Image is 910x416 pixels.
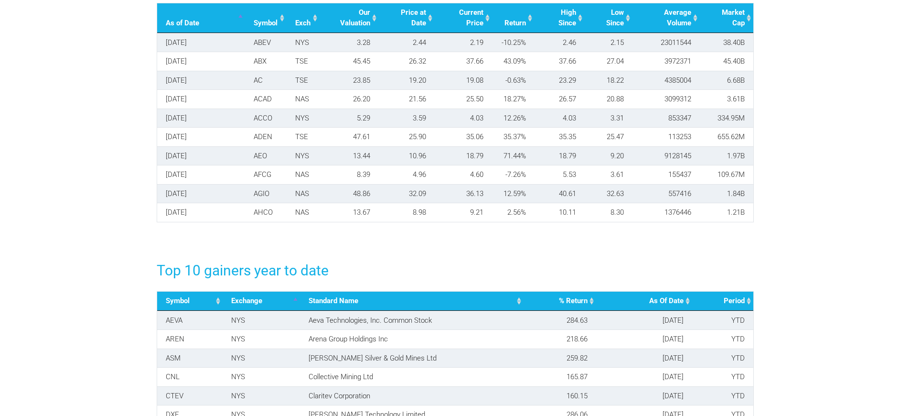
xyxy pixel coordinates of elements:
[585,146,633,165] td: 9.20
[632,184,699,203] td: 557416
[632,3,699,33] th: Average Volume: activate to sort column ascending
[300,329,524,349] td: Arena Group Holdings Inc
[157,165,245,184] td: [DATE]
[435,184,492,203] td: 36.13
[700,3,753,33] th: Market Cap: activate to sort column ascending
[157,146,245,165] td: [DATE]
[632,109,699,128] td: 853347
[692,386,753,405] td: YTD
[524,329,597,349] td: 218.66
[632,89,699,109] td: 3099312
[300,292,524,311] th: Standard Name: activate to sort column ascending
[435,127,492,146] td: 35.06
[157,203,245,222] td: [DATE]
[287,146,320,165] td: NYS
[585,165,633,184] td: 3.61
[700,127,753,146] td: 655.62M
[223,349,300,368] td: NYS
[535,146,585,165] td: 18.79
[379,165,434,184] td: 4.96
[287,109,320,128] td: NYS
[320,146,379,165] td: 13.44
[585,52,633,71] td: 27.04
[524,349,597,368] td: 259.82
[157,184,245,203] td: [DATE]
[435,33,492,52] td: 2.19
[524,386,597,405] td: 160.15
[585,184,633,203] td: 32.63
[435,203,492,222] td: 9.21
[245,52,287,71] td: ABX
[492,127,535,146] td: 35.37%
[492,165,535,184] td: -7.26%
[585,3,633,33] th: Low Since: activate to sort column ascending
[535,127,585,146] td: 35.35
[700,71,753,90] td: 6.68B
[700,33,753,52] td: 38.40B
[379,146,434,165] td: 10.96
[700,203,753,222] td: 1.21B
[535,52,585,71] td: 37.66
[492,184,535,203] td: 12.59%
[245,203,287,222] td: AHCO
[379,33,434,52] td: 2.44
[700,146,753,165] td: 1.97B
[632,203,699,222] td: 1376446
[287,203,320,222] td: NAS
[320,127,379,146] td: 47.61
[157,3,245,33] th: As of Date: activate to sort column descending
[245,71,287,90] td: AC
[596,367,692,386] td: [DATE]
[157,261,754,281] h3: Top 10 gainers year to date
[492,3,535,33] th: Return: activate to sort column ascending
[287,89,320,109] td: NAS
[492,109,535,128] td: 12.26%
[157,89,245,109] td: [DATE]
[700,165,753,184] td: 109.67M
[287,71,320,90] td: TSE
[223,386,300,405] td: NYS
[245,127,287,146] td: ADEN
[245,184,287,203] td: AGIO
[700,109,753,128] td: 334.95M
[596,292,692,311] th: As Of Date: activate to sort column ascending
[379,52,434,71] td: 26.32
[632,165,699,184] td: 155437
[320,3,379,33] th: Our Valuation: activate to sort column ascending
[692,311,753,330] td: YTD
[300,386,524,405] td: Claritev Corporation
[585,127,633,146] td: 25.47
[492,146,535,165] td: 71.44%
[379,127,434,146] td: 25.90
[692,329,753,349] td: YTD
[700,52,753,71] td: 45.40B
[585,203,633,222] td: 8.30
[157,311,223,330] td: AEVA
[300,311,524,330] td: Aeva Technologies, Inc. Common Stock
[492,52,535,71] td: 43.09%
[379,203,434,222] td: 8.98
[535,3,585,33] th: High Since: activate to sort column ascending
[287,33,320,52] td: NYS
[320,89,379,109] td: 26.20
[585,109,633,128] td: 3.31
[524,292,597,311] th: % Return: activate to sort column ascending
[320,109,379,128] td: 5.29
[157,109,245,128] td: [DATE]
[692,349,753,368] td: YTD
[223,367,300,386] td: NYS
[157,52,245,71] td: [DATE]
[287,52,320,71] td: TSE
[320,52,379,71] td: 45.45
[700,184,753,203] td: 1.84B
[379,71,434,90] td: 19.20
[287,127,320,146] td: TSE
[245,33,287,52] td: ABEV
[287,165,320,184] td: NAS
[585,71,633,90] td: 18.22
[379,109,434,128] td: 3.59
[157,127,245,146] td: [DATE]
[379,89,434,109] td: 21.56
[535,71,585,90] td: 23.29
[435,109,492,128] td: 4.03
